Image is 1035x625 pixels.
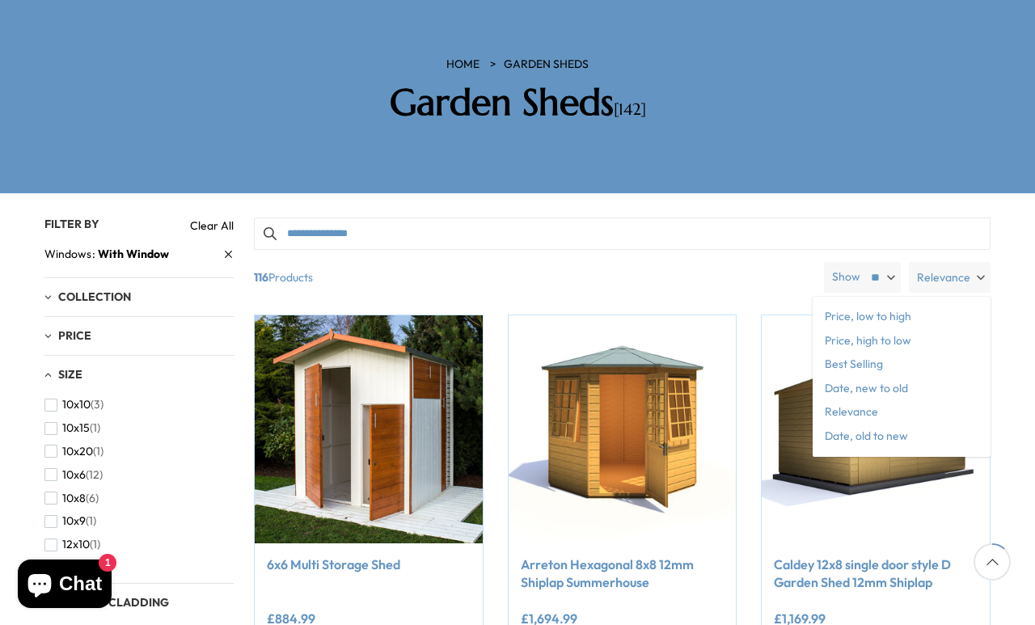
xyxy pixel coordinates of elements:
span: 12x10 [62,538,90,551]
span: Size [58,367,82,382]
a: 6x6 Multi Storage Shed [267,555,471,573]
button: 10x15 [44,416,100,440]
span: Price, low to high [813,305,991,329]
button: 10x6 [44,463,103,487]
button: 10x20 [44,440,103,463]
span: (1) [90,421,100,435]
span: (6) [86,492,99,505]
span: (3) [91,398,103,412]
span: (1) [90,538,100,551]
span: (1) [93,445,103,458]
span: Price, high to low [813,329,991,353]
span: Products [247,262,817,293]
span: [142] [614,99,646,120]
span: Date, new to old [813,377,991,401]
span: Date, old to new [813,424,991,449]
a: Garden Sheds [504,57,589,73]
span: Best Selling [813,353,991,377]
button: 12x10 [44,533,100,556]
b: 116 [254,262,268,293]
a: HOME [446,57,479,73]
button: 10x9 [44,509,96,533]
span: Price [58,328,91,343]
label: Relevance [909,262,991,293]
span: (12) [86,468,103,482]
span: Collection [58,289,131,304]
span: 10x9 [62,514,86,528]
span: 10x6 [62,468,86,482]
span: (1) [86,514,96,528]
button: 12x6 [44,556,98,580]
button: 10x10 [44,393,103,416]
ins: £1,169.99 [774,612,826,625]
button: 10x8 [44,487,99,510]
a: Caldey 12x8 single door style D Garden Shed 12mm Shiplap [774,555,978,592]
span: Relevance [917,262,970,293]
a: Arreton Hexagonal 8x8 12mm Shiplap Summerhouse [521,555,724,592]
span: With Window [98,247,169,261]
ins: £1,694.99 [521,612,577,625]
ins: £884.99 [267,612,315,625]
span: Filter By [44,217,99,231]
input: Search products [254,217,991,250]
span: 10x15 [62,421,90,435]
span: Windows [44,246,98,263]
h2: Garden Sheds [287,81,748,125]
inbox-online-store-chat: Shopify online store chat [13,560,116,612]
a: Clear All [190,217,234,234]
span: Relevance [813,400,991,424]
span: 10x8 [62,492,86,505]
span: 10x20 [62,445,93,458]
span: 10x10 [62,398,91,412]
label: Show [832,269,860,285]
